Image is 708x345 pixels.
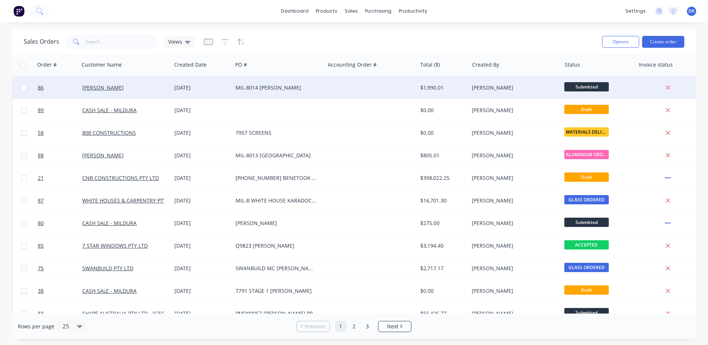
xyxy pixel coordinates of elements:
[378,323,411,330] a: Next page
[174,310,230,317] div: [DATE]
[38,257,82,279] a: 75
[420,129,464,137] div: $0.00
[472,242,554,249] div: [PERSON_NAME]
[174,107,230,114] div: [DATE]
[38,280,82,302] a: 38
[472,107,554,114] div: [PERSON_NAME]
[328,61,377,68] div: Accounting Order #
[82,197,177,204] a: WHITE HOUSES & CARPENTRY PTY LTD
[174,174,230,182] div: [DATE]
[82,242,148,249] a: 7 STAR WINDOWS PTY LTD
[38,310,44,317] span: 83
[420,287,464,295] div: $0.00
[81,61,122,68] div: Customer Name
[362,321,373,332] a: Page 3
[472,61,499,68] div: Created By
[38,174,44,182] span: 21
[82,174,159,181] a: CNB CONSTRUCTIONS PTY LTD
[236,242,318,249] div: Q9823 [PERSON_NAME]
[168,38,182,46] span: Views
[564,105,609,114] span: Draft
[174,84,230,91] div: [DATE]
[472,197,554,204] div: [PERSON_NAME]
[82,220,137,227] a: CASH SALE - MILDURA
[602,36,639,48] button: Options
[38,235,82,257] a: 85
[38,129,44,137] span: 58
[24,38,59,45] h1: Sales Orders
[472,129,554,137] div: [PERSON_NAME]
[564,195,609,204] span: GLASS ORDERED
[38,190,82,212] a: 87
[564,150,609,159] span: ALUMINIUM ORDER...
[395,6,431,17] div: productivity
[236,174,318,182] div: [PHONE_NUMBER] BENETOOK WAREHOUSES
[174,287,230,295] div: [DATE]
[335,321,346,332] a: Page 1 is your current page
[82,287,137,294] a: CASH SALE - MILDURA
[472,84,554,91] div: [PERSON_NAME]
[236,310,318,317] div: PMD00057-[PERSON_NAME] PROJECT-MIL 3686
[564,285,609,295] span: Draft
[38,144,82,167] a: 88
[38,99,82,121] a: 89
[174,61,207,68] div: Created Date
[38,167,82,189] a: 21
[420,197,464,204] div: $16,701.30
[348,321,360,332] a: Page 2
[420,310,464,317] div: $56,425.77
[38,107,44,114] span: 89
[622,6,649,17] div: settings
[420,107,464,114] div: $0.00
[565,61,580,68] div: Status
[82,84,124,91] a: [PERSON_NAME]
[472,174,554,182] div: [PERSON_NAME]
[13,6,24,17] img: Factory
[38,242,44,249] span: 85
[564,218,609,227] span: Submitted
[174,197,230,204] div: [DATE]
[18,323,54,330] span: Rows per page
[236,287,318,295] div: 7791 STAGE 1 [PERSON_NAME]
[564,240,609,249] span: ACCEPTED
[37,61,57,68] div: Order #
[174,242,230,249] div: [DATE]
[341,6,361,17] div: sales
[420,152,464,159] div: $805.01
[564,308,609,317] span: Submitted
[420,242,464,249] div: $3,194.40
[420,84,464,91] div: $1,990.01
[564,172,609,182] span: Draft
[472,287,554,295] div: [PERSON_NAME]
[420,174,464,182] div: $398,022.25
[38,152,44,159] span: 88
[420,220,464,227] div: $275.00
[82,129,136,136] a: 808 CONSTRUCTIONS
[472,265,554,272] div: [PERSON_NAME]
[236,197,318,204] div: MIL-B WHITE HOUSE KARADOC POOL FENCE
[235,61,247,68] div: PO #
[294,321,414,332] ul: Pagination
[277,6,312,17] a: dashboard
[38,265,44,272] span: 75
[236,84,318,91] div: MIL-8014 [PERSON_NAME]
[174,129,230,137] div: [DATE]
[38,212,82,234] a: 80
[236,265,318,272] div: SWANBUILD MC [PERSON_NAME] 7990
[688,8,695,14] span: DK
[38,77,82,99] a: 86
[312,6,341,17] div: products
[387,323,398,330] span: Next
[420,265,464,272] div: $2,717.17
[564,127,609,137] span: MATERIALS DELIV...
[420,61,440,68] div: Total ($)
[82,265,133,272] a: SWANBUILD PTY LTD
[38,84,44,91] span: 86
[305,323,326,330] span: Previous
[472,152,554,159] div: [PERSON_NAME]
[38,287,44,295] span: 38
[361,6,395,17] div: purchasing
[236,152,318,159] div: MIL-8013 [GEOGRAPHIC_DATA]
[174,152,230,159] div: [DATE]
[472,220,554,227] div: [PERSON_NAME]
